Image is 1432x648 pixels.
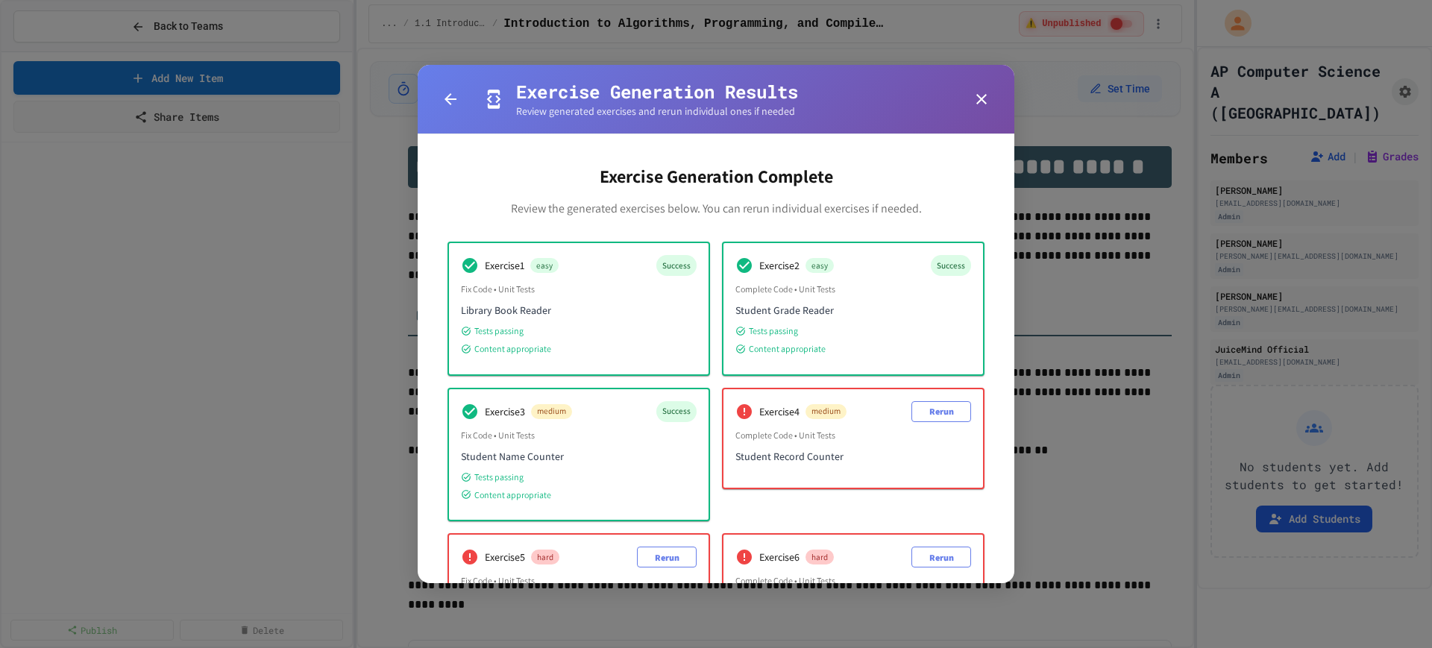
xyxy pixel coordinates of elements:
[637,547,697,567] button: Rerun
[461,428,697,443] span: Fix Code • Unit Tests
[516,80,798,104] h5: Exercise Generation Results
[931,259,971,272] span: Success
[735,573,971,588] span: Complete Code • Unit Tests
[749,342,826,356] span: Content appropriate
[516,104,798,119] p: Review generated exercises and rerun individual ones if needed
[474,324,524,339] span: Tests passing
[805,259,834,272] span: easy
[461,573,697,588] span: Fix Code • Unit Tests
[530,259,559,272] span: easy
[735,428,971,443] span: Complete Code • Unit Tests
[805,405,847,418] span: medium
[531,405,572,418] span: medium
[461,282,697,297] span: Fix Code • Unit Tests
[474,488,551,503] span: Content appropriate
[474,470,524,485] span: Tests passing
[447,200,984,218] p: Review the generated exercises below. You can rerun individual exercises if needed.
[805,551,834,564] span: hard
[447,164,984,188] h5: Exercise Generation Complete
[485,550,525,564] p: Exercise 5
[656,405,697,418] span: Success
[735,449,971,464] p: Student Record Counter
[759,258,800,273] p: Exercise 2
[461,303,697,318] p: Library Book Reader
[485,404,525,419] p: Exercise 3
[911,547,971,567] button: Rerun
[735,282,971,297] span: Complete Code • Unit Tests
[749,324,798,339] span: Tests passing
[531,551,559,564] span: hard
[485,258,524,273] p: Exercise 1
[759,550,800,564] p: Exercise 6
[759,404,800,419] p: Exercise 4
[656,259,697,272] span: Success
[911,401,971,422] button: Rerun
[735,303,971,318] p: Student Grade Reader
[461,449,697,464] p: Student Name Counter
[474,342,551,356] span: Content appropriate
